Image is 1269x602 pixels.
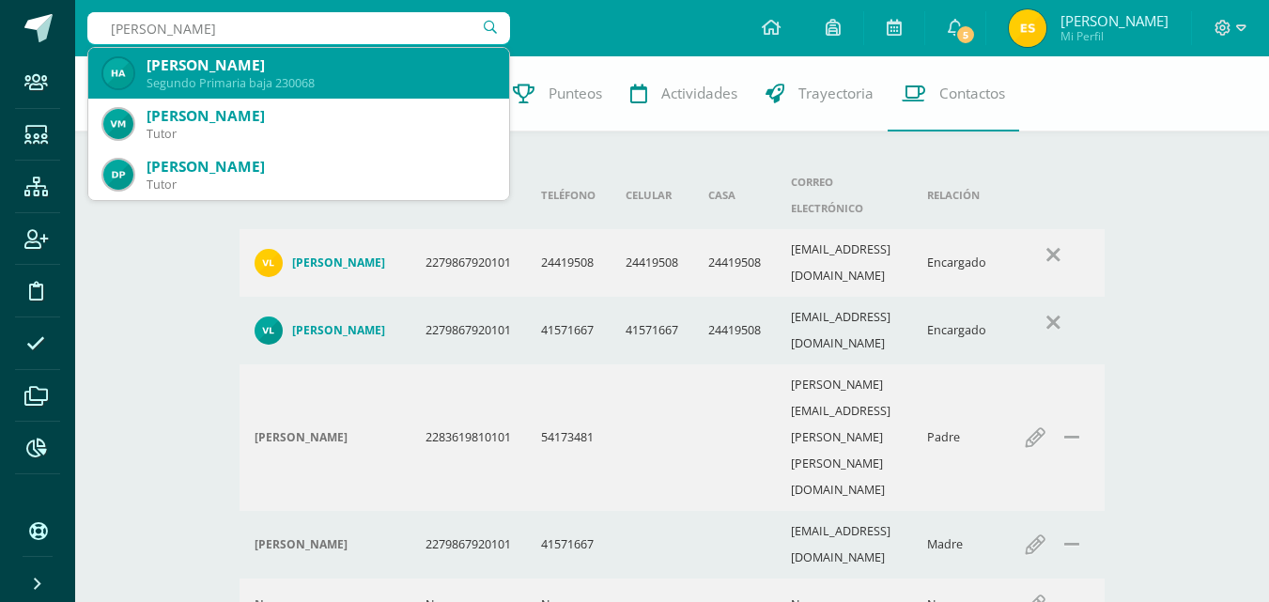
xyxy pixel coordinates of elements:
td: 41571667 [526,511,611,579]
a: Actividades [616,56,751,131]
a: Trayectoria [751,56,888,131]
td: Encargado [912,297,1001,364]
td: 24419508 [611,229,693,297]
div: [PERSON_NAME] [147,157,494,177]
input: Busca un usuario... [87,12,510,44]
img: 0abf21bd2d0a573e157d53e234304166.png [1009,9,1046,47]
img: 83953faed4e83581f58959bb251ba6f3.png [103,160,133,190]
td: 24419508 [693,229,776,297]
div: [PERSON_NAME] [147,106,494,126]
a: Punteos [499,56,616,131]
span: Actividades [661,84,737,103]
td: 24419508 [526,229,611,297]
td: 54173481 [526,364,611,511]
a: [PERSON_NAME] [255,249,395,277]
td: [EMAIL_ADDRESS][DOMAIN_NAME] [776,297,912,364]
td: 2279867920101 [410,511,526,579]
span: Punteos [549,84,602,103]
td: 41571667 [611,297,693,364]
h4: [PERSON_NAME] [292,323,385,338]
th: Relación [912,162,1001,229]
img: 84bd8b74eefd634a64c17631467c2e90.png [255,249,283,277]
img: 74ee29e6c0e11643200ed8e3b69290b9.png [103,58,133,88]
div: Tutor [147,126,494,142]
span: Mi Perfil [1060,28,1168,44]
span: Trayectoria [798,84,874,103]
td: 41571667 [526,297,611,364]
td: 2283619810101 [410,364,526,511]
img: d96324c64ea9bf92396bd9eb863bcece.png [255,316,283,345]
span: Contactos [939,84,1005,103]
a: [PERSON_NAME] [255,316,395,345]
div: Segundo Primaria baja 230068 [147,75,494,91]
td: [PERSON_NAME][EMAIL_ADDRESS][PERSON_NAME][PERSON_NAME][DOMAIN_NAME] [776,364,912,511]
th: Correo electrónico [776,162,912,229]
td: [EMAIL_ADDRESS][DOMAIN_NAME] [776,511,912,579]
div: Jorge Alfredo Mateo [255,430,395,445]
h4: [PERSON_NAME] [255,537,348,552]
a: Contactos [888,56,1019,131]
th: Teléfono [526,162,611,229]
td: Padre [912,364,1001,511]
td: Encargado [912,229,1001,297]
td: 2279867920101 [410,297,526,364]
div: Tutor [147,177,494,193]
td: [EMAIL_ADDRESS][DOMAIN_NAME] [776,229,912,297]
td: Madre [912,511,1001,579]
td: 2279867920101 [410,229,526,297]
span: 5 [955,24,976,45]
th: Celular [611,162,693,229]
img: 96e27b005c756037fae68677acc4bce0.png [103,109,133,139]
span: [PERSON_NAME] [1060,11,1168,30]
div: [PERSON_NAME] [147,55,494,75]
h4: [PERSON_NAME] [292,255,385,270]
h4: [PERSON_NAME] [255,430,348,445]
div: Vilma Lòpez [255,537,395,552]
td: 24419508 [693,297,776,364]
th: Casa [693,162,776,229]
